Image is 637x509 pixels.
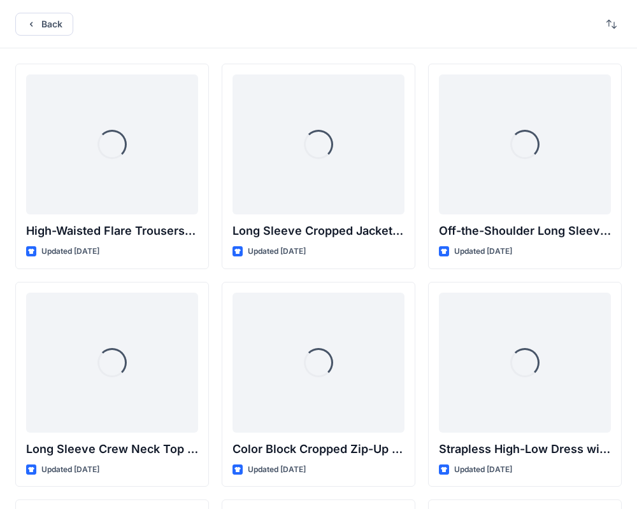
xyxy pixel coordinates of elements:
[233,440,404,458] p: Color Block Cropped Zip-Up Jacket with Sheer Sleeves
[248,245,306,258] p: Updated [DATE]
[248,463,306,477] p: Updated [DATE]
[26,222,198,240] p: High-Waisted Flare Trousers with Button Detail
[454,463,512,477] p: Updated [DATE]
[41,245,99,258] p: Updated [DATE]
[439,440,611,458] p: Strapless High-Low Dress with Side Bow Detail
[26,440,198,458] p: Long Sleeve Crew Neck Top with Asymmetrical Tie Detail
[233,222,404,240] p: Long Sleeve Cropped Jacket with Mandarin Collar and Shoulder Detail
[15,13,73,36] button: Back
[454,245,512,258] p: Updated [DATE]
[439,222,611,240] p: Off-the-Shoulder Long Sleeve Top
[41,463,99,477] p: Updated [DATE]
